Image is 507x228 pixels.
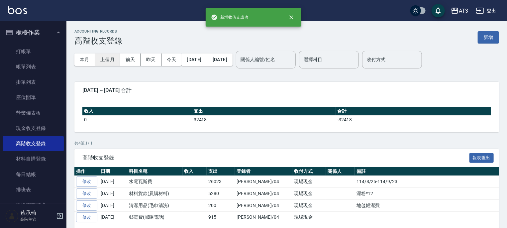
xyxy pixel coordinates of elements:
p: 高階主管 [20,216,54,222]
button: save [432,4,445,17]
td: 0 [82,115,192,124]
th: 支出 [192,107,336,116]
td: [PERSON_NAME]/04 [235,188,292,200]
span: [DATE] ~ [DATE] 合計 [82,87,491,94]
td: 現場現金 [292,188,326,200]
td: 現場現金 [292,199,326,211]
th: 收入 [183,167,207,176]
th: 備註 [355,167,506,176]
a: 新增 [478,34,499,40]
td: 5280 [207,188,235,200]
button: 前天 [120,54,141,66]
th: 關係人 [326,167,355,176]
button: [DATE] [207,54,233,66]
a: 現金收支登錄 [3,121,64,136]
div: AT3 [459,7,468,15]
a: 排班表 [3,182,64,197]
img: Logo [8,6,27,14]
td: 水電瓦斯費 [127,176,183,188]
th: 合計 [336,107,491,116]
a: 每日結帳 [3,167,64,182]
td: -32418 [336,115,491,124]
td: [DATE] [99,199,127,211]
p: 共 4 筆, 1 / 1 [74,140,499,146]
td: [PERSON_NAME]/04 [235,199,292,211]
td: 材料貨款(員購材料) [127,188,183,200]
button: 本月 [74,54,95,66]
button: 今天 [161,54,182,66]
th: 日期 [99,167,127,176]
button: [DATE] [181,54,207,66]
th: 操作 [74,167,99,176]
th: 支出 [207,167,235,176]
td: 114/8/25-114/9/23 [355,176,506,188]
span: 高階收支登錄 [82,155,469,161]
td: 915 [207,211,235,223]
button: AT3 [448,4,471,18]
td: 32418 [192,115,336,124]
button: close [284,10,299,25]
a: 修改 [76,200,97,211]
th: 收付方式 [292,167,326,176]
a: 打帳單 [3,44,64,59]
a: 現場電腦打卡 [3,197,64,213]
td: [DATE] [99,188,127,200]
th: 登錄者 [235,167,292,176]
button: 登出 [473,5,499,17]
td: [PERSON_NAME]/04 [235,211,292,223]
button: 新增 [478,31,499,44]
a: 帳單列表 [3,59,64,74]
a: 高階收支登錄 [3,136,64,151]
td: [DATE] [99,176,127,188]
td: 地毯輕潔費 [355,199,506,211]
a: 修改 [76,188,97,199]
td: [DATE] [99,211,127,223]
a: 營業儀表板 [3,105,64,121]
h5: 蔡承翰 [20,210,54,216]
th: 收入 [82,107,192,116]
button: 昨天 [141,54,161,66]
img: Person [5,209,19,223]
button: 櫃檯作業 [3,24,64,41]
td: 200 [207,199,235,211]
a: 材料自購登錄 [3,151,64,167]
span: 新增收借支成功 [211,14,248,21]
a: 座位開單 [3,90,64,105]
td: 郵電費(郵匯電話) [127,211,183,223]
a: 報表匯出 [469,154,494,161]
td: 現場現金 [292,176,326,188]
td: [PERSON_NAME]/04 [235,176,292,188]
td: 26023 [207,176,235,188]
th: 科目名稱 [127,167,183,176]
button: 上個月 [95,54,120,66]
button: 報表匯出 [469,153,494,163]
a: 修改 [76,212,97,223]
h2: ACCOUNTING RECORDS [74,29,122,34]
a: 掛單列表 [3,74,64,90]
td: 現場現金 [292,211,326,223]
h3: 高階收支登錄 [74,36,122,46]
a: 修改 [76,176,97,187]
td: 清潔用品(毛巾清洗) [127,199,183,211]
td: 漂粉*12 [355,188,506,200]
